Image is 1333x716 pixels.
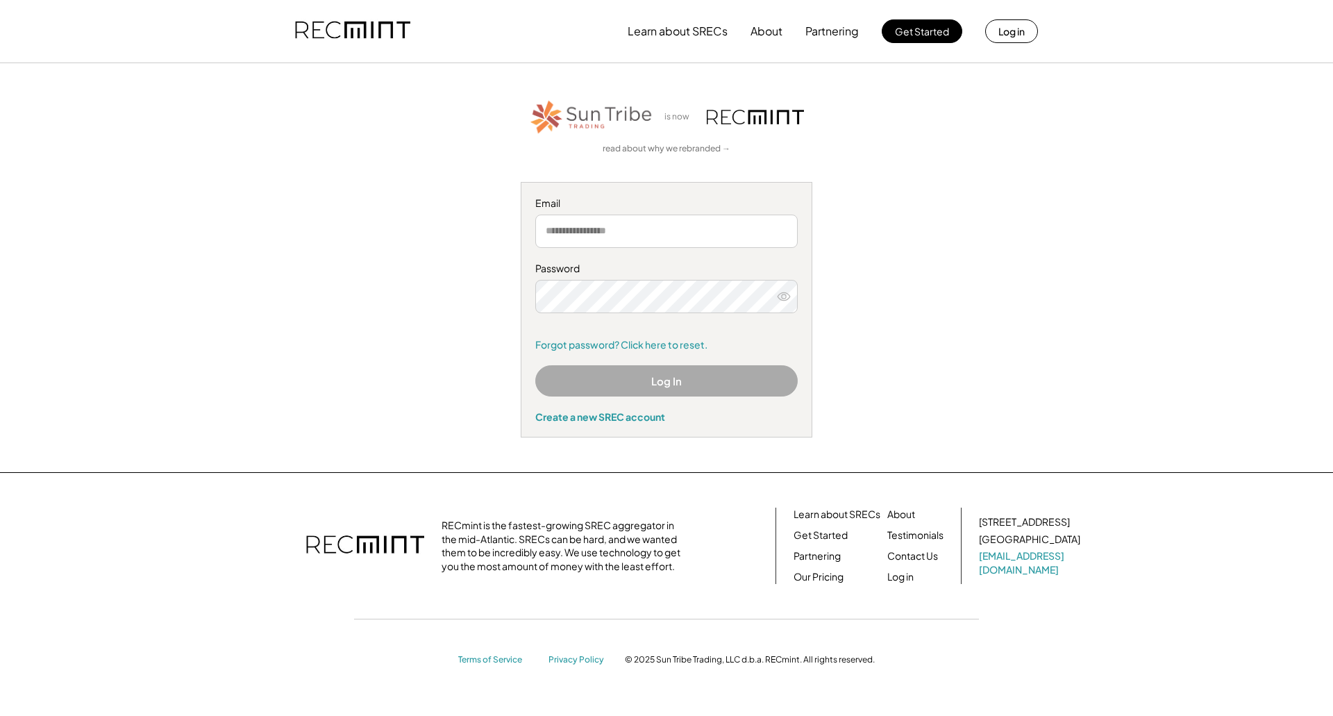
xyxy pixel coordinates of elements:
[458,654,535,666] a: Terms of Service
[979,549,1083,576] a: [EMAIL_ADDRESS][DOMAIN_NAME]
[887,549,938,563] a: Contact Us
[979,533,1080,547] div: [GEOGRAPHIC_DATA]
[887,528,944,542] a: Testimonials
[887,508,915,522] a: About
[979,515,1070,529] div: [STREET_ADDRESS]
[306,522,424,570] img: recmint-logotype%403x.png
[535,338,798,352] a: Forgot password? Click here to reset.
[603,143,730,155] a: read about why we rebranded →
[442,519,688,573] div: RECmint is the fastest-growing SREC aggregator in the mid-Atlantic. SRECs can be hard, and we wan...
[707,110,804,124] img: recmint-logotype%403x.png
[548,654,611,666] a: Privacy Policy
[295,8,410,55] img: recmint-logotype%403x.png
[535,197,798,210] div: Email
[751,17,782,45] button: About
[794,508,880,522] a: Learn about SRECs
[628,17,728,45] button: Learn about SRECs
[535,365,798,397] button: Log In
[535,410,798,423] div: Create a new SREC account
[794,528,848,542] a: Get Started
[529,98,654,136] img: STT_Horizontal_Logo%2B-%2BColor.png
[794,549,841,563] a: Partnering
[794,570,844,584] a: Our Pricing
[625,654,875,665] div: © 2025 Sun Tribe Trading, LLC d.b.a. RECmint. All rights reserved.
[535,262,798,276] div: Password
[882,19,962,43] button: Get Started
[985,19,1038,43] button: Log in
[805,17,859,45] button: Partnering
[661,111,700,123] div: is now
[887,570,914,584] a: Log in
